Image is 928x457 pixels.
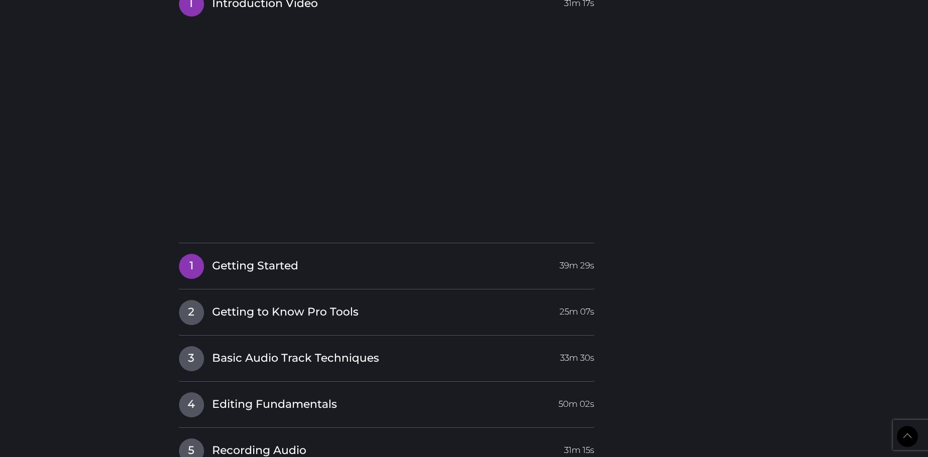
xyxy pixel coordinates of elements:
[212,304,358,320] span: Getting to Know Pro Tools
[212,351,379,366] span: Basic Audio Track Techniques
[212,397,337,412] span: Editing Fundamentals
[560,254,594,272] span: 39m 29s
[179,392,204,417] span: 4
[559,392,594,410] span: 50m 02s
[179,300,204,325] span: 2
[178,346,595,367] a: 3Basic Audio Track Techniques33m 30s
[178,392,595,413] a: 4Editing Fundamentals50m 02s
[560,300,594,318] span: 25m 07s
[560,346,594,364] span: 33m 30s
[897,426,918,447] a: Back to Top
[178,253,595,274] a: 1Getting Started39m 29s
[179,254,204,279] span: 1
[212,258,298,274] span: Getting Started
[564,438,594,456] span: 31m 15s
[179,346,204,371] span: 3
[178,299,595,321] a: 2Getting to Know Pro Tools25m 07s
